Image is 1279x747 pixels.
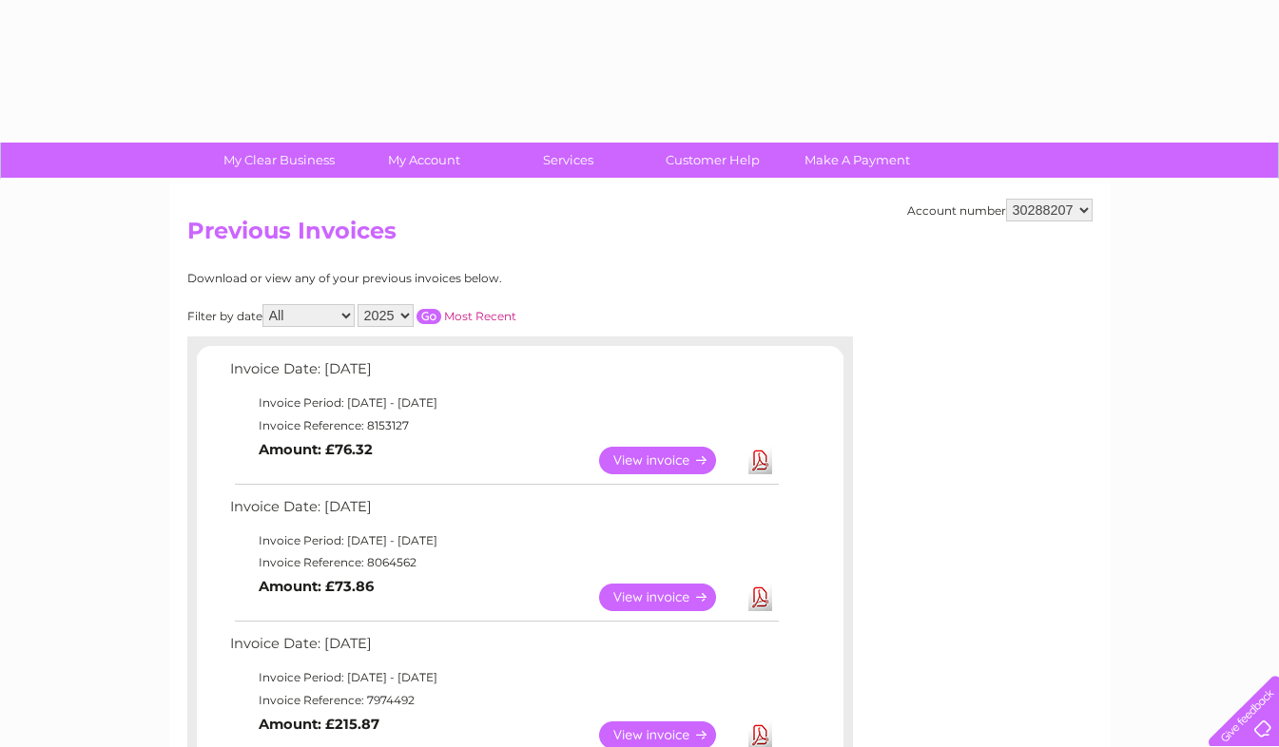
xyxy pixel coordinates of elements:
a: Download [748,447,772,474]
td: Invoice Period: [DATE] - [DATE] [225,392,782,414]
td: Invoice Period: [DATE] - [DATE] [225,666,782,689]
h2: Previous Invoices [187,218,1093,254]
td: Invoice Date: [DATE] [225,494,782,529]
a: Most Recent [444,309,516,323]
div: Filter by date [187,304,687,327]
a: Download [748,584,772,611]
b: Amount: £215.87 [259,716,379,733]
td: Invoice Reference: 8064562 [225,551,782,574]
b: Amount: £73.86 [259,578,374,595]
a: Services [490,143,647,178]
td: Invoice Reference: 7974492 [225,689,782,712]
a: View [599,447,739,474]
div: Account number [907,199,1093,221]
a: My Clear Business [201,143,358,178]
td: Invoice Date: [DATE] [225,356,782,392]
div: Download or view any of your previous invoices below. [187,272,687,285]
b: Amount: £76.32 [259,441,373,458]
a: Make A Payment [779,143,936,178]
td: Invoice Reference: 8153127 [225,414,782,437]
td: Invoice Date: [DATE] [225,631,782,666]
a: Customer Help [634,143,791,178]
a: My Account [345,143,502,178]
td: Invoice Period: [DATE] - [DATE] [225,529,782,552]
a: View [599,584,739,611]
